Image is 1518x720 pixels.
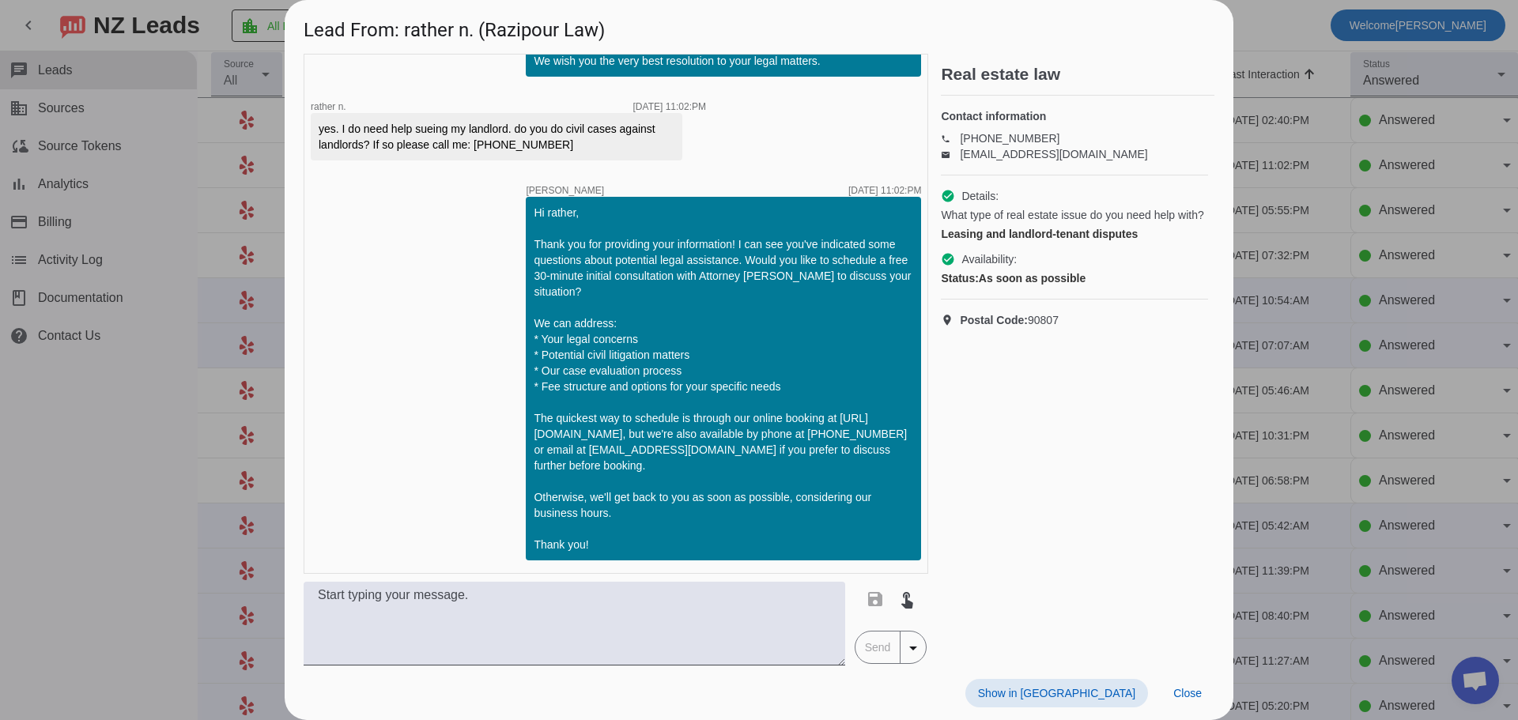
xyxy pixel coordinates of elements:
[965,679,1148,707] button: Show in [GEOGRAPHIC_DATA]
[960,148,1147,160] a: [EMAIL_ADDRESS][DOMAIN_NAME]
[960,132,1059,145] a: [PHONE_NUMBER]
[941,226,1208,242] div: Leasing and landlord-tenant disputes
[319,121,674,153] div: yes. I do need help sueing my landlord. do you do civil cases against landlords? If so please cal...
[941,134,960,142] mat-icon: phone
[941,270,1208,286] div: As soon as possible
[961,251,1017,267] span: Availability:
[941,150,960,158] mat-icon: email
[961,188,999,204] span: Details:
[941,108,1208,124] h4: Contact information
[848,186,921,195] div: [DATE] 11:02:PM
[526,186,604,195] span: [PERSON_NAME]
[1161,679,1214,707] button: Close
[941,314,960,326] mat-icon: location_on
[978,687,1135,699] span: Show in [GEOGRAPHIC_DATA]
[941,272,978,285] strong: Status:
[633,102,706,111] div: [DATE] 11:02:PM
[941,66,1214,82] h2: Real estate law
[941,189,955,203] mat-icon: check_circle
[311,101,346,112] span: rather n.
[904,639,923,658] mat-icon: arrow_drop_down
[534,205,913,552] div: Hi rather, Thank you for providing your information! I can see you've indicated some questions ab...
[897,590,916,609] mat-icon: touch_app
[960,312,1059,328] span: 90807
[941,252,955,266] mat-icon: check_circle
[960,314,1028,326] strong: Postal Code:
[941,207,1203,223] span: What type of real estate issue do you need help with?
[1173,687,1202,699] span: Close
